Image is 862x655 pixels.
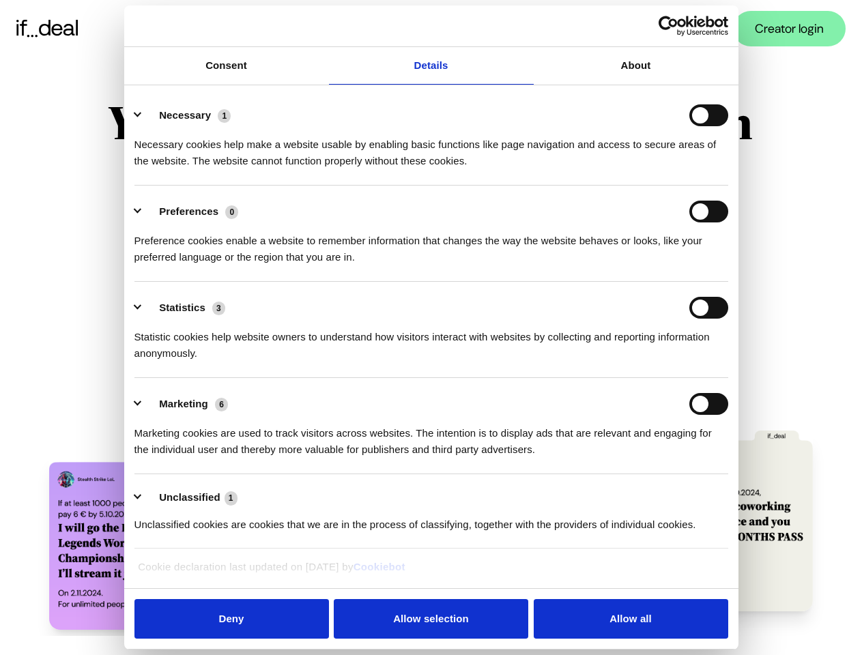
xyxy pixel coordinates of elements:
[212,302,225,315] span: 3
[134,319,728,362] div: Statistic cookies help website owners to understand how visitors interact with websites by collec...
[134,415,728,458] div: Marketing cookies are used to track visitors across websites. The intention is to display ads tha...
[134,104,240,126] button: Necessary (1)
[128,559,734,585] div: Cookie declaration last updated on [DATE] by
[733,11,846,46] a: Creator login
[134,393,237,415] button: Marketing (6)
[49,452,207,630] img: And example of a successful deal
[16,20,78,38] img: if...deal
[134,297,234,319] button: Statistics (3)
[159,205,218,217] label: Preferences
[609,16,728,36] a: Usercentrics Cookiebot - opens in a new window
[334,599,528,639] button: Allow selection
[225,491,238,505] span: 1
[134,506,728,533] div: Unclassified cookies are cookies that we are in the process of classifying, together with the pro...
[218,109,231,123] span: 1
[82,239,781,261] div: Monetisation platform for creators.
[159,109,211,121] label: Necessary
[159,398,208,409] label: Marketing
[134,126,728,169] div: Necessary cookies help make a website usable by enabling basic functions like page navigation and...
[329,47,534,85] a: Details
[124,47,329,85] a: Consent
[134,599,329,639] button: Deny
[134,201,247,222] button: Preferences (0)
[534,47,738,85] a: About
[82,90,781,218] h1: Your time is limited. Focus on what people pay for.
[159,302,205,313] label: Statistics
[134,222,728,265] div: Preference cookies enable a website to remember information that changes the way the website beha...
[134,489,246,506] button: Unclassified (1)
[534,599,728,639] button: Allow all
[354,561,405,572] a: Cookiebot
[225,205,238,219] span: 0
[215,398,228,411] span: 6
